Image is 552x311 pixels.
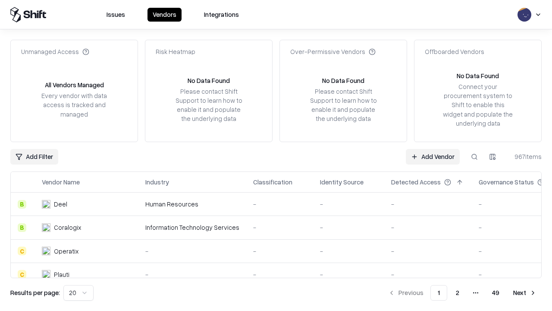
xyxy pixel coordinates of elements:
div: No Data Found [322,76,364,85]
div: - [253,223,306,232]
div: - [145,247,239,256]
button: Next [508,285,542,301]
button: Add Filter [10,149,58,165]
button: 1 [430,285,447,301]
div: Connect your procurement system to Shift to enable this widget and populate the underlying data [442,82,514,128]
button: 49 [485,285,506,301]
div: - [391,200,465,209]
button: Integrations [199,8,244,22]
div: Operatix [54,247,78,256]
div: Every vendor with data access is tracked and managed [38,91,110,118]
div: Risk Heatmap [156,47,195,56]
div: Please contact Shift Support to learn how to enable it and populate the underlying data [173,87,245,124]
div: Unmanaged Access [21,47,89,56]
button: Vendors [147,8,182,22]
div: Offboarded Vendors [425,47,484,56]
div: Governance Status [479,178,534,187]
div: Deel [54,200,67,209]
div: 967 items [507,152,542,161]
div: Detected Access [391,178,441,187]
div: - [253,247,306,256]
div: Plauti [54,270,69,279]
button: Issues [101,8,130,22]
div: - [320,200,377,209]
div: - [253,200,306,209]
a: Add Vendor [406,149,460,165]
div: No Data Found [457,71,499,80]
div: B [18,223,26,232]
div: - [253,270,306,279]
div: Coralogix [54,223,81,232]
div: Classification [253,178,292,187]
img: Plauti [42,270,50,279]
div: - [391,247,465,256]
div: No Data Found [188,76,230,85]
div: - [320,270,377,279]
div: B [18,200,26,209]
div: Information Technology Services [145,223,239,232]
div: - [391,270,465,279]
div: Human Resources [145,200,239,209]
div: Industry [145,178,169,187]
img: Deel [42,200,50,209]
div: - [391,223,465,232]
div: Vendor Name [42,178,80,187]
div: C [18,270,26,279]
div: C [18,247,26,255]
div: Over-Permissive Vendors [290,47,376,56]
p: Results per page: [10,288,60,297]
div: - [320,247,377,256]
button: 2 [449,285,466,301]
nav: pagination [383,285,542,301]
div: Please contact Shift Support to learn how to enable it and populate the underlying data [307,87,379,124]
div: All Vendors Managed [45,80,104,89]
div: Identity Source [320,178,364,187]
div: - [320,223,377,232]
div: - [145,270,239,279]
img: Operatix [42,247,50,255]
img: Coralogix [42,223,50,232]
